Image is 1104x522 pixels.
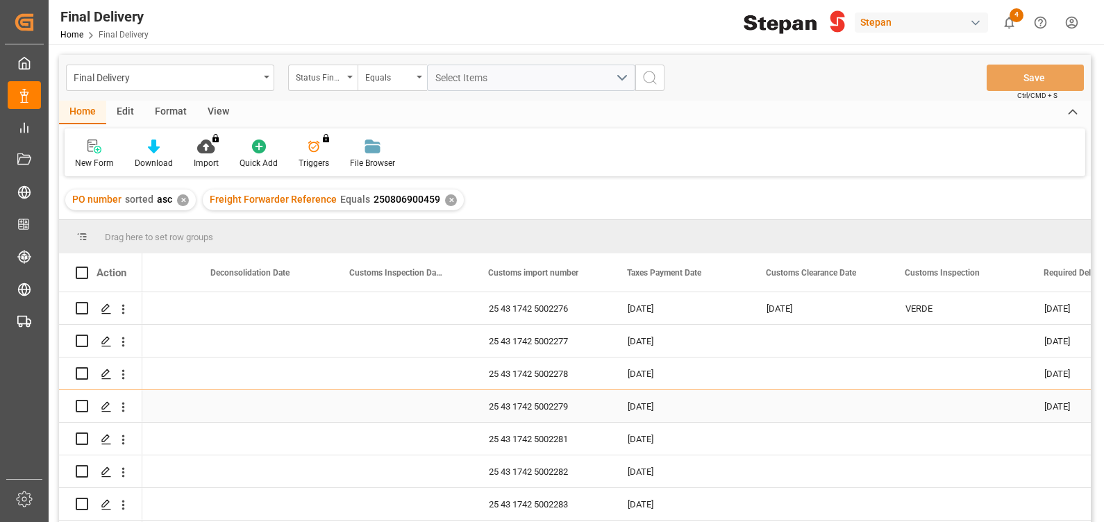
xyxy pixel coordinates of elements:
[144,101,197,124] div: Format
[635,65,664,91] button: search button
[210,268,290,278] span: Deconsolidation Date
[59,101,106,124] div: Home
[472,488,611,520] div: 25 43 1742 5002283
[125,194,153,205] span: sorted
[766,268,856,278] span: Customs Clearance Date
[445,194,457,206] div: ✕
[59,325,142,357] div: Press SPACE to select this row.
[59,357,142,390] div: Press SPACE to select this row.
[611,357,750,389] div: [DATE]
[905,293,1011,325] div: VERDE
[358,65,427,91] button: open menu
[750,292,889,324] div: [DATE]
[365,68,412,84] div: Equals
[994,7,1025,38] button: show 4 new notifications
[74,68,259,85] div: Final Delivery
[611,455,750,487] div: [DATE]
[66,65,274,91] button: open menu
[987,65,1084,91] button: Save
[1017,90,1057,101] span: Ctrl/CMD + S
[349,268,442,278] span: Customs Inspection Date
[105,232,213,242] span: Drag here to set row groups
[611,390,750,422] div: [DATE]
[611,488,750,520] div: [DATE]
[59,292,142,325] div: Press SPACE to select this row.
[427,65,635,91] button: open menu
[472,325,611,357] div: 25 43 1742 5002277
[472,292,611,324] div: 25 43 1742 5002276
[75,157,114,169] div: New Form
[72,194,122,205] span: PO number
[157,194,172,205] span: asc
[106,101,144,124] div: Edit
[210,194,337,205] span: Freight Forwarder Reference
[611,423,750,455] div: [DATE]
[472,390,611,422] div: 25 43 1742 5002279
[350,157,395,169] div: File Browser
[59,488,142,521] div: Press SPACE to select this row.
[197,101,240,124] div: View
[296,68,343,84] div: Status Final Delivery
[1010,8,1023,22] span: 4
[59,390,142,423] div: Press SPACE to select this row.
[472,423,611,455] div: 25 43 1742 5002281
[627,268,701,278] span: Taxes Payment Date
[97,267,126,279] div: Action
[472,455,611,487] div: 25 43 1742 5002282
[435,72,494,83] span: Select Items
[1025,7,1056,38] button: Help Center
[905,268,980,278] span: Customs Inspection
[240,157,278,169] div: Quick Add
[60,6,149,27] div: Final Delivery
[472,357,611,389] div: 25 43 1742 5002278
[59,455,142,488] div: Press SPACE to select this row.
[288,65,358,91] button: open menu
[611,325,750,357] div: [DATE]
[744,10,845,35] img: Stepan_Company_logo.svg.png_1713531530.png
[135,157,173,169] div: Download
[855,12,988,33] div: Stepan
[488,268,578,278] span: Customs import number
[177,194,189,206] div: ✕
[340,194,370,205] span: Equals
[855,9,994,35] button: Stepan
[60,30,83,40] a: Home
[374,194,440,205] span: 250806900459
[59,423,142,455] div: Press SPACE to select this row.
[611,292,750,324] div: [DATE]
